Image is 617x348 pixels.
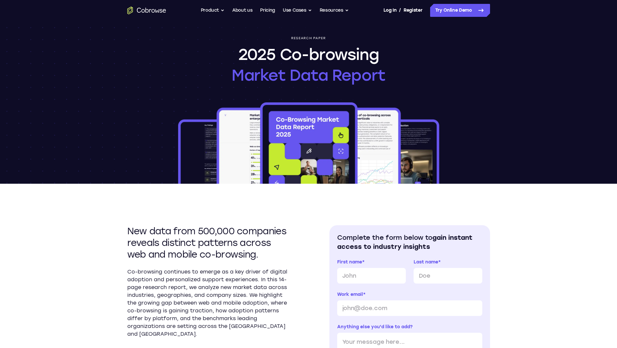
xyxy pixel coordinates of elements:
input: john@doe.com [337,300,482,316]
img: 2025 Co-browsing Market Data Report [177,101,440,184]
a: Log In [383,4,396,17]
h2: Complete the form below to [337,233,482,251]
span: Market Data Report [232,65,385,86]
span: Work email [337,292,363,297]
h1: 2025 Co-browsing [232,44,385,86]
span: gain instant access to industry insights [337,234,473,250]
p: Co-browsing continues to emerge as a key driver of digital adoption and personalized support expe... [127,268,288,338]
span: First name [337,259,362,265]
button: Resources [320,4,349,17]
button: Product [201,4,225,17]
h2: New data from 500,000 companies reveals distinct patterns across web and mobile co-browsing. [127,225,288,260]
span: Anything else you'd like to add? [337,324,413,330]
span: / [399,6,401,14]
p: Research paper [291,36,326,40]
span: Last name [414,259,438,265]
input: John [337,268,406,284]
a: Register [404,4,422,17]
button: Use Cases [283,4,312,17]
input: Doe [414,268,482,284]
a: Go to the home page [127,6,166,14]
a: Try Online Demo [430,4,490,17]
a: Pricing [260,4,275,17]
a: About us [232,4,252,17]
